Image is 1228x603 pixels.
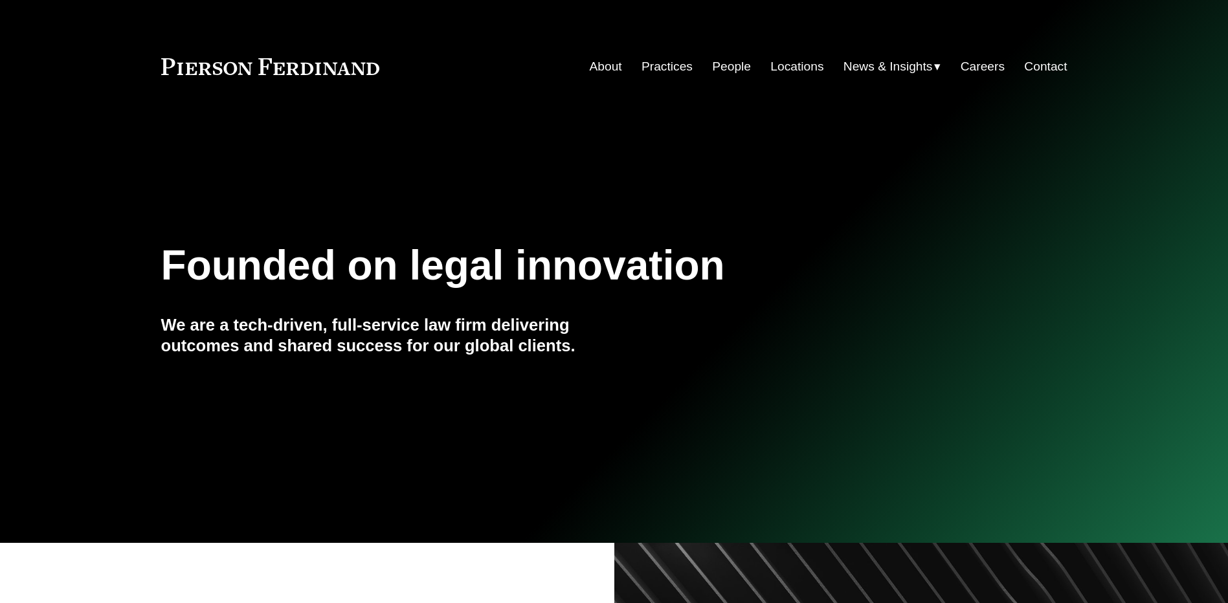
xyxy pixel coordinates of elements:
a: Careers [961,54,1005,79]
a: folder dropdown [843,54,941,79]
a: Locations [770,54,823,79]
a: Contact [1024,54,1067,79]
h4: We are a tech-driven, full-service law firm delivering outcomes and shared success for our global... [161,314,614,356]
h1: Founded on legal innovation [161,242,917,289]
a: People [712,54,751,79]
a: Practices [642,54,693,79]
span: News & Insights [843,56,933,78]
a: About [590,54,622,79]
